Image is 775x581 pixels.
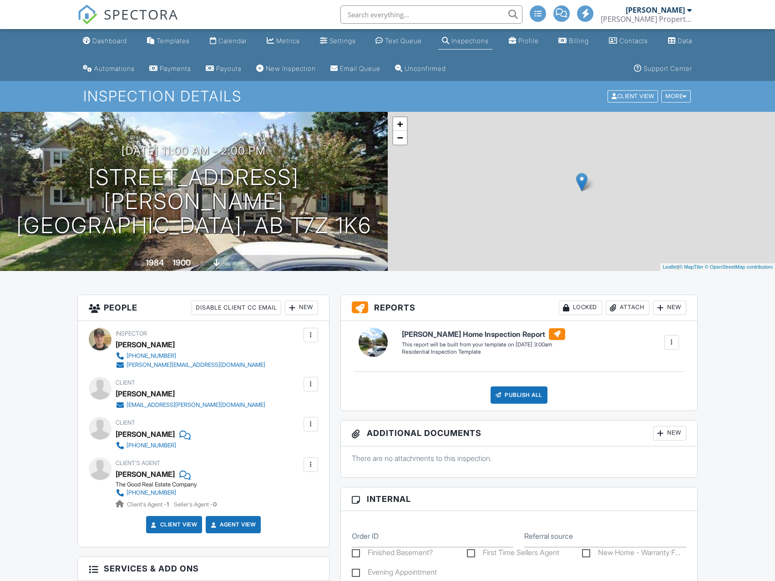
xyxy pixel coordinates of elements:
a: [PHONE_NUMBER] [116,441,183,450]
span: basement [221,260,246,267]
h1: Inspection Details [83,88,692,104]
span: sq. ft. [192,260,205,267]
div: New [285,301,318,315]
a: Payments [146,60,195,77]
div: | [660,263,775,271]
div: [PHONE_NUMBER] [127,352,176,360]
label: New Home - Warranty Follow Up [582,548,680,560]
div: Payouts [216,65,242,72]
span: Client's Agent [116,460,160,466]
a: Contacts [605,33,652,50]
a: Data [664,33,696,50]
a: Dashboard [79,33,131,50]
a: [EMAIL_ADDRESS][PERSON_NAME][DOMAIN_NAME] [116,401,265,410]
span: Seller's Agent - [174,501,217,508]
a: Zoom in [393,117,407,131]
div: More [661,90,691,103]
a: [PERSON_NAME] [116,467,175,481]
div: [PERSON_NAME] [116,387,175,401]
a: Support Center [630,60,696,77]
a: SPECTORA [77,12,178,31]
div: Disable Client CC Email [192,301,281,315]
a: New Inspection [253,60,319,77]
div: Data [678,37,692,45]
div: Billing [569,37,589,45]
span: SPECTORA [104,5,178,24]
div: New Inspection [266,65,316,72]
div: Unconfirmed [405,65,446,72]
div: [PHONE_NUMBER] [127,489,176,496]
div: Publish All [491,386,547,404]
a: Calendar [206,33,251,50]
label: First Time Sellers Agent [467,548,559,560]
div: [PERSON_NAME] [116,427,175,441]
h3: Additional Documents [341,421,697,446]
h3: People [78,295,329,321]
a: Client View [607,92,660,99]
a: Email Queue [327,60,384,77]
div: Client View [608,90,658,103]
span: Built [134,260,144,267]
p: There are no attachments to this inspection. [352,453,686,463]
div: Templates [157,37,190,45]
div: Attach [606,301,649,315]
div: Payments [160,65,191,72]
div: Inspections [451,37,489,45]
a: [PERSON_NAME][EMAIL_ADDRESS][DOMAIN_NAME] [116,361,265,370]
label: Evening Appointment [352,568,437,579]
div: [EMAIL_ADDRESS][PERSON_NAME][DOMAIN_NAME] [127,401,265,409]
a: [PHONE_NUMBER] [116,488,209,497]
div: Automations [94,65,135,72]
a: Client View [149,520,198,529]
h3: Reports [341,295,697,321]
span: Client [116,419,135,426]
a: Company Profile [505,33,542,50]
label: Finished Basement? [352,548,433,560]
a: Settings [316,33,360,50]
div: New [653,426,686,441]
h3: Internal [341,487,697,511]
div: [PERSON_NAME] [626,5,685,15]
strong: 0 [213,501,217,508]
div: Email Queue [340,65,380,72]
div: Metrics [276,37,300,45]
a: © OpenStreetMap contributors [705,264,773,270]
div: 1900 [172,258,191,267]
a: Templates [143,33,193,50]
img: The Best Home Inspection Software - Spectora [77,5,97,25]
a: [PHONE_NUMBER] [116,351,265,361]
label: Referral source [524,531,573,541]
h3: Services & Add ons [78,557,329,581]
div: Ciara Property Inspections Inc. [601,15,692,24]
div: Calendar [218,37,247,45]
div: Profile [518,37,539,45]
a: Text Queue [372,33,425,50]
div: This report will be built from your template on [DATE] 3:00am [402,341,565,348]
div: [PERSON_NAME][EMAIL_ADDRESS][DOMAIN_NAME] [127,361,265,369]
a: Agent View [209,520,256,529]
div: Settings [329,37,356,45]
h1: [STREET_ADDRESS][PERSON_NAME] [GEOGRAPHIC_DATA], AB T7Z 1K6 [15,165,373,237]
label: Order ID [352,531,379,541]
div: 1984 [146,258,164,267]
div: The Good Real Estate Company [116,481,217,488]
div: [PHONE_NUMBER] [127,442,176,449]
div: Contacts [619,37,648,45]
strong: 1 [167,501,169,508]
a: Inspections [438,33,492,50]
a: Payouts [202,60,245,77]
h6: [PERSON_NAME] Home Inspection Report [402,328,565,340]
div: Residential Inspection Template [402,348,565,356]
div: Locked [559,301,602,315]
a: Billing [555,33,593,50]
a: Zoom out [393,131,407,145]
a: Metrics [263,33,304,50]
h3: [DATE] 11:00 am - 2:00 pm [122,145,266,157]
a: Unconfirmed [391,60,450,77]
span: Inspector [116,330,147,337]
div: Text Queue [385,37,422,45]
span: Client [116,379,135,386]
a: © MapTiler [679,264,704,270]
div: Support Center [643,65,692,72]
